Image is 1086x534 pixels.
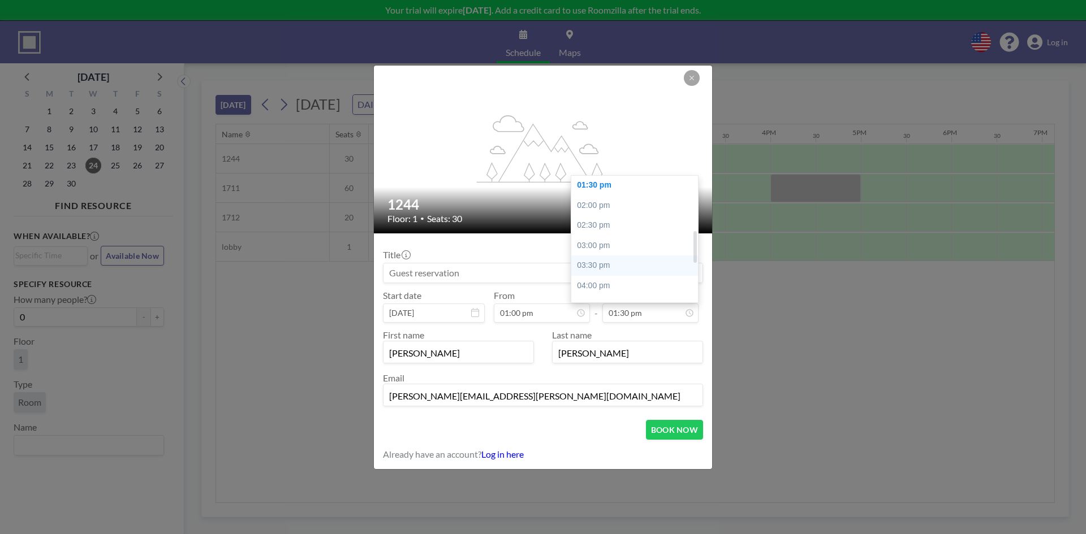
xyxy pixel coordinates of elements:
a: Log in here [481,449,524,459]
label: First name [383,329,424,340]
label: From [494,290,515,301]
span: Already have an account? [383,449,481,460]
label: Title [383,249,410,261]
div: 04:30 pm [571,296,704,316]
label: Last name [552,329,592,340]
span: - [594,294,598,319]
span: Floor: 1 [387,213,417,224]
div: 02:00 pm [571,196,704,216]
input: Email [383,387,703,406]
input: Last name [553,344,703,363]
div: 02:30 pm [571,215,704,236]
label: Start date [383,290,421,301]
g: flex-grow: 1.2; [477,114,610,182]
input: First name [383,344,533,363]
h2: 1244 [387,196,700,213]
div: 01:30 pm [571,175,704,196]
span: • [420,214,424,223]
input: Guest reservation [383,263,703,283]
div: 03:30 pm [571,255,704,276]
div: 04:00 pm [571,276,704,296]
label: Email [383,372,404,383]
button: BOOK NOW [646,420,703,440]
div: 03:00 pm [571,236,704,256]
span: Seats: 30 [427,213,462,224]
